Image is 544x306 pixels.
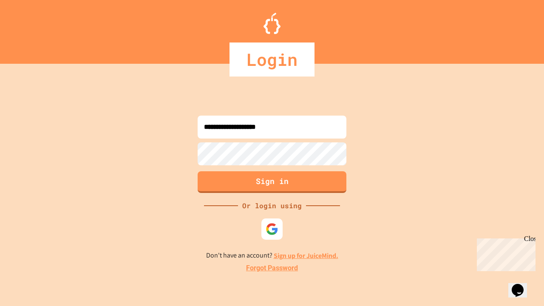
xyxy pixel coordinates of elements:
a: Sign up for JuiceMind. [274,251,338,260]
div: Or login using [238,201,306,211]
a: Forgot Password [246,263,298,273]
img: google-icon.svg [266,223,278,235]
iframe: chat widget [473,235,535,271]
img: Logo.svg [263,13,280,34]
p: Don't have an account? [206,250,338,261]
iframe: chat widget [508,272,535,297]
div: Login [229,42,314,76]
button: Sign in [198,171,346,193]
div: Chat with us now!Close [3,3,59,54]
